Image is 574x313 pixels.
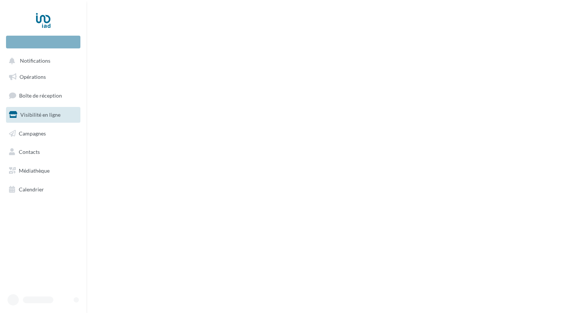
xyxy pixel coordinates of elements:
[5,126,82,141] a: Campagnes
[5,182,82,197] a: Calendrier
[5,87,82,104] a: Boîte de réception
[5,144,82,160] a: Contacts
[5,69,82,85] a: Opérations
[19,92,62,99] span: Boîte de réception
[6,36,80,48] div: Nouvelle campagne
[19,149,40,155] span: Contacts
[5,107,82,123] a: Visibilité en ligne
[20,74,46,80] span: Opérations
[19,130,46,136] span: Campagnes
[19,186,44,193] span: Calendrier
[5,163,82,179] a: Médiathèque
[20,58,50,64] span: Notifications
[20,111,60,118] span: Visibilité en ligne
[19,167,50,174] span: Médiathèque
